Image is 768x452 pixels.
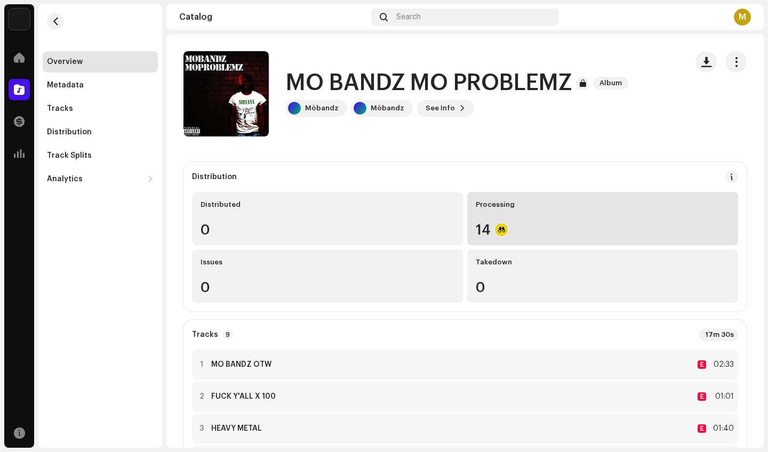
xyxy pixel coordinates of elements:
[417,100,474,117] button: See Info
[47,81,84,90] div: Metadata
[192,173,237,181] div: Distribution
[476,200,730,209] div: Processing
[47,104,73,113] div: Tracks
[305,104,339,112] div: Möbandz
[710,390,734,403] div: 01:01
[699,328,738,341] div: 17m 30s
[426,98,455,119] span: See Info
[222,330,233,340] p-badge: 9
[47,151,92,160] div: Track Splits
[43,168,158,190] re-m-nav-dropdown: Analytics
[211,424,262,433] strong: HEAVY METAL
[201,258,454,267] div: Issues
[710,422,734,435] div: 01:40
[396,13,421,21] span: Search
[698,392,706,401] div: E
[43,51,158,72] re-m-nav-item: Overview
[286,71,572,95] h1: MO BANDZ MO PROBLEMZ
[476,258,730,267] div: Takedown
[211,392,276,401] strong: FUCK Y'ALL X 100
[192,330,218,339] strong: Tracks
[43,75,158,96] re-m-nav-item: Metadata
[201,200,454,209] div: Distributed
[43,145,158,166] re-m-nav-item: Track Splits
[47,128,92,136] div: Distribution
[698,424,706,433] div: E
[47,175,83,183] div: Analytics
[734,9,751,26] div: M
[211,360,271,369] strong: MO BANDZ OTW
[9,9,30,30] img: 190830b2-3b53-4b0d-992c-d3620458de1d
[47,58,83,66] div: Overview
[593,77,628,90] span: Album
[43,122,158,143] re-m-nav-item: Distribution
[43,98,158,119] re-m-nav-item: Tracks
[179,13,367,21] div: Catalog
[371,104,404,112] div: Möbandz
[698,360,706,369] div: E
[710,358,734,371] div: 02:33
